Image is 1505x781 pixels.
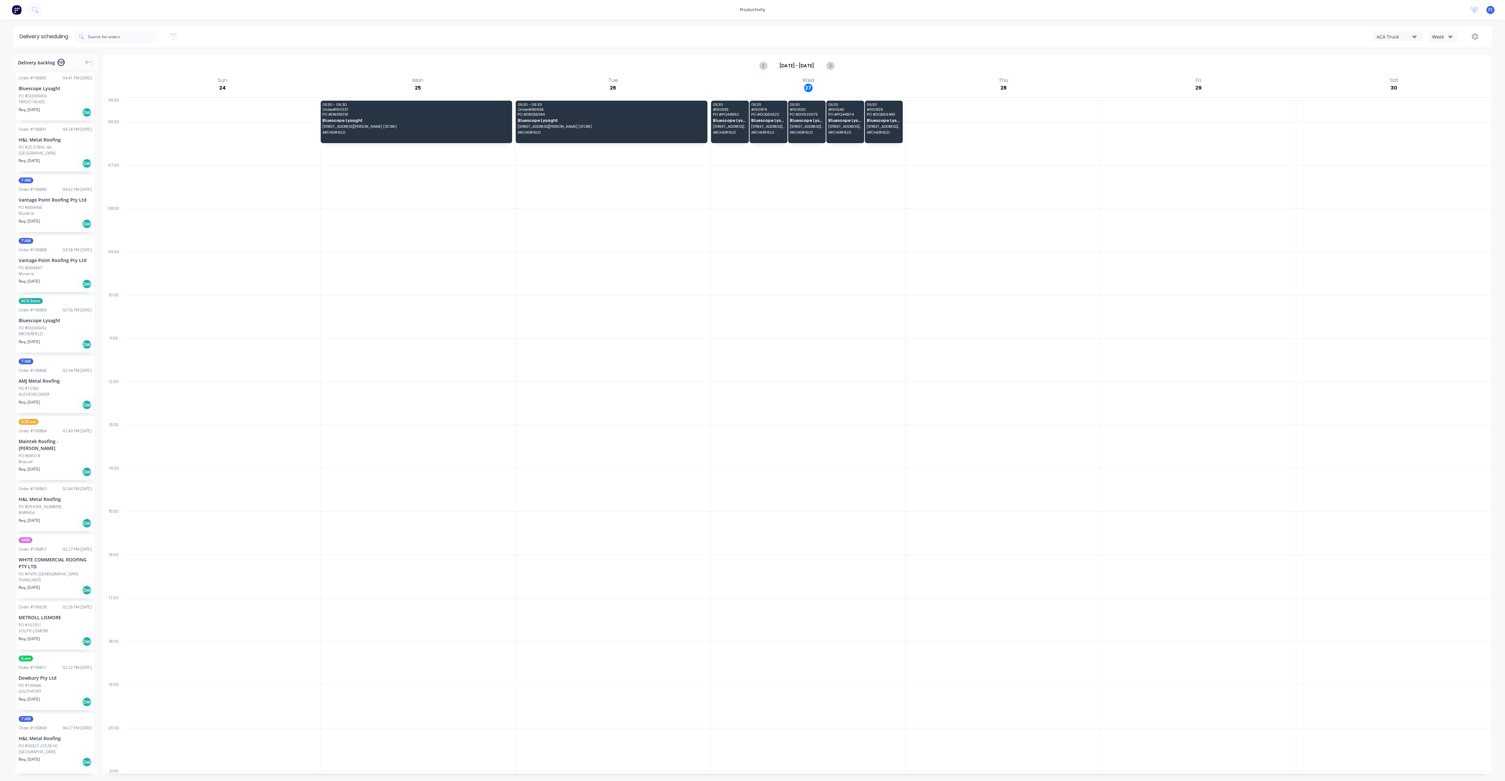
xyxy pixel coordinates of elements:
[19,510,92,516] div: BARINGA
[19,419,39,425] span: 6:30 am
[103,551,125,594] div: 16:00
[63,247,92,253] div: 03:58 PM [DATE]
[737,5,769,15] div: productivity
[999,84,1008,92] div: 28
[413,84,422,92] div: 25
[19,377,92,384] div: AMJ Metal Roofing
[1194,77,1203,84] div: Fri
[790,118,824,123] span: Bluescope Lysaght
[103,421,125,464] div: 13:00
[63,486,92,492] div: 02:44 PM [DATE]
[828,103,862,107] span: 05:30
[19,577,92,583] div: PLAINLANDS
[411,77,425,84] div: Mon
[82,400,92,410] div: Del
[103,464,125,507] div: 14:00
[18,59,55,66] span: Delivery backlog
[103,248,125,291] div: 09:00
[19,604,47,610] div: Order # 190638
[19,257,92,264] div: Vantage Point Roofing Pty Ltd
[790,112,824,116] span: PO # DV929975
[19,743,58,749] div: PO #50927-25578 HC
[322,125,509,128] span: [STREET_ADDRESS][PERSON_NAME] (STORE)
[790,103,824,107] span: 05:30
[518,130,704,134] span: ARCHERFIELD
[713,108,747,111] span: # 190535
[19,358,33,364] span: 7 AM
[19,689,92,694] div: SOUTHPORT
[804,84,813,92] div: 27
[19,453,40,459] div: PO #6950 B
[63,187,92,192] div: 04:02 PM [DATE]
[518,125,704,128] span: [STREET_ADDRESS][PERSON_NAME] (STORE)
[19,537,32,543] span: 9AM
[518,118,704,123] span: Bluescope Lysaght
[996,77,1010,84] div: Thu
[828,112,862,116] span: PO # PQ445174
[1432,33,1451,40] div: Week
[19,75,47,81] div: Order # 190895
[606,77,620,84] div: Tue
[19,622,41,628] div: PO #103351
[518,112,704,116] span: PO # DN355384
[12,5,22,15] img: Factory
[867,118,901,123] span: Bluescope Lysaght
[13,26,75,47] div: Delivery scheduling
[103,161,125,205] div: 07:00
[19,466,40,472] span: Req. [DATE]
[19,271,92,277] div: Murarrie
[19,99,92,105] div: TWEED HEADS
[19,546,47,552] div: Order # 190857
[19,278,40,284] span: Req. [DATE]
[828,130,862,134] span: ARCHERFIELD
[790,108,824,111] span: # 190530
[713,103,747,107] span: 05:30
[82,637,92,646] div: Del
[19,107,40,113] span: Req. [DATE]
[19,518,40,523] span: Req. [DATE]
[19,247,47,253] div: Order # 190888
[713,130,747,134] span: ARCHERFIELD
[322,103,509,107] span: 05:30 - 06:30
[867,130,901,134] span: ARCHERFIELD
[19,177,33,183] span: 7 AM
[82,518,92,528] div: Del
[19,144,51,150] div: PO #25-578HC-4A
[609,84,617,92] div: 26
[63,546,92,552] div: 02:27 PM [DATE]
[790,130,824,134] span: ARCHERFIELD
[218,84,227,92] div: 24
[19,725,47,731] div: Order # 190849
[518,108,704,111] span: Order # 189655
[19,556,92,570] div: WHITE COMMERCIAL ROOFING PTY LTD
[216,77,229,84] div: Sun
[103,638,125,681] div: 18:00
[19,756,40,762] span: Req. [DATE]
[63,604,92,610] div: 02:26 PM [DATE]
[867,125,901,128] span: [STREET_ADDRESS][PERSON_NAME] (STORE)
[63,665,92,671] div: 02:22 PM [DATE]
[103,96,125,118] div: 05:30
[63,75,92,81] div: 04:41 PM [DATE]
[19,683,41,689] div: PO #100666
[713,112,747,116] span: PO # PQ445162
[828,125,862,128] span: [STREET_ADDRESS][PERSON_NAME] (STORE)
[19,656,33,661] span: 6 am
[1373,32,1422,42] button: ACA Truck
[103,724,125,767] div: 20:00
[19,735,92,742] div: H&L Metal Roofing
[19,496,92,503] div: H&L Metal Roofing
[82,279,92,289] div: Del
[19,504,61,510] div: PO #[PHONE_NUMBER]
[19,205,42,210] div: PO #J004466
[103,507,125,551] div: 15:00
[19,126,47,132] div: Order # 190891
[103,681,125,724] div: 19:00
[19,486,47,492] div: Order # 190863
[103,594,125,637] div: 17:00
[1488,7,1493,13] span: F1
[82,585,92,595] div: Del
[19,696,40,702] span: Req. [DATE]
[713,118,747,123] span: Bluescope Lysaght
[751,130,785,134] span: ARCHERFIELD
